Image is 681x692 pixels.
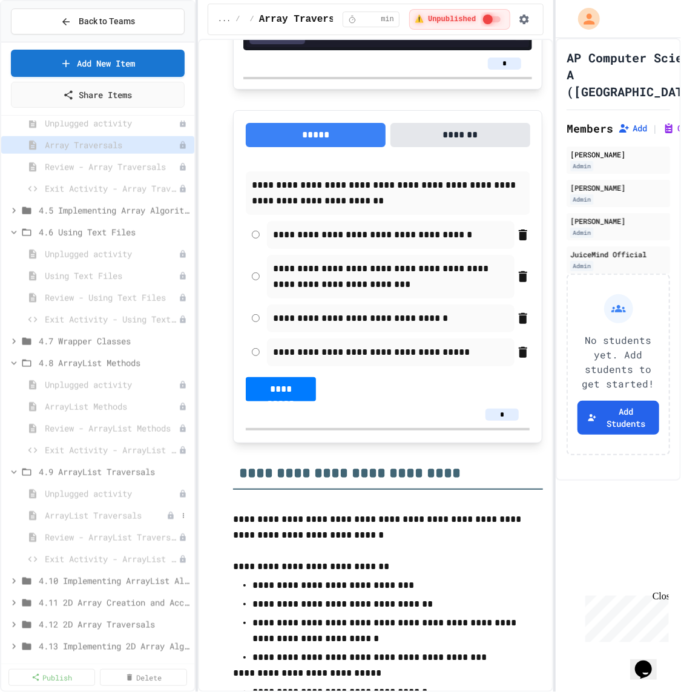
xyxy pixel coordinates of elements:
span: 4.10 Implementing ArrayList Algorithms [39,575,189,587]
a: Delete [100,669,186,686]
span: Unplugged activity [45,117,179,130]
span: 4.13 Implementing 2D Array Algorithms [39,640,189,653]
a: Publish [8,669,95,686]
div: Unpublished [179,272,187,280]
span: Exit Activity - Array Traversals [45,182,179,195]
span: / [235,15,240,24]
div: Admin [570,161,593,171]
span: 4.6 Using Text Files [39,226,189,239]
button: Add [618,122,647,134]
div: Unpublished [166,512,175,520]
span: Unplugged activity [45,487,179,500]
span: Back to Teams [79,15,135,28]
div: Unpublished [179,446,187,455]
span: Array Traversals [259,12,352,27]
h2: Members [567,120,613,137]
span: Array Traversals [45,139,179,151]
div: Unpublished [179,294,187,302]
div: Chat with us now!Close [5,5,84,77]
span: Review - ArrayList Methods [45,422,179,435]
iframe: chat widget [630,644,669,680]
span: Using Text Files [45,269,179,282]
span: 4.8 ArrayList Methods [39,357,189,369]
div: [PERSON_NAME] [570,182,666,193]
div: My Account [565,5,603,33]
div: [PERSON_NAME] [570,149,666,160]
span: ... [218,15,231,24]
div: Unpublished [179,555,187,564]
div: ⚠️ Students cannot see this content! Click the toggle to publish it and make it visible to your c... [408,9,512,30]
div: Admin [570,261,593,271]
div: Unpublished [179,424,187,433]
span: 4.12 2D Array Traversals [39,618,189,631]
div: Unpublished [179,490,187,498]
div: Unpublished [179,250,187,259]
span: Review - ArrayList Traversals [45,531,179,544]
a: Share Items [11,82,185,108]
span: Unplugged activity [45,248,179,260]
span: Review - Using Text Files [45,291,179,304]
span: min [381,15,394,24]
div: Unpublished [179,185,187,193]
span: ⚠️ Unpublished [413,15,476,24]
span: 4.7 Wrapper Classes [39,335,189,348]
div: Unpublished [179,315,187,324]
span: 4.9 ArrayList Traversals [39,466,189,478]
div: Unpublished [179,533,187,542]
a: Add New Item [11,50,185,77]
span: ArrayList Traversals [45,509,166,522]
span: Unplugged activity [45,378,179,391]
div: Unpublished [179,403,187,411]
span: 4.5 Implementing Array Algorithms [39,204,189,217]
span: Exit Activity - Using Text Files [45,313,179,326]
button: Back to Teams [11,8,185,35]
div: Unpublished [179,119,187,128]
div: Admin [570,194,593,205]
p: No students yet. Add students to get started! [577,333,659,391]
div: [PERSON_NAME] [570,216,666,226]
button: Add Students [577,401,659,435]
button: More options [177,510,189,522]
div: Unpublished [179,163,187,171]
span: Review - Array Traversals [45,160,179,173]
iframe: chat widget [581,591,669,642]
span: | [652,121,658,136]
span: Exit Activity - ArrayList Methods [45,444,179,456]
div: Admin [570,228,593,238]
div: Unpublished [179,381,187,389]
span: Exit Activity - ArrayList Traversals [45,553,179,565]
span: ArrayList Methods [45,400,179,413]
div: Unpublished [179,141,187,150]
span: 4.11 2D Array Creation and Access [39,596,189,609]
div: JuiceMind Official [570,249,666,260]
span: / [250,15,254,24]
